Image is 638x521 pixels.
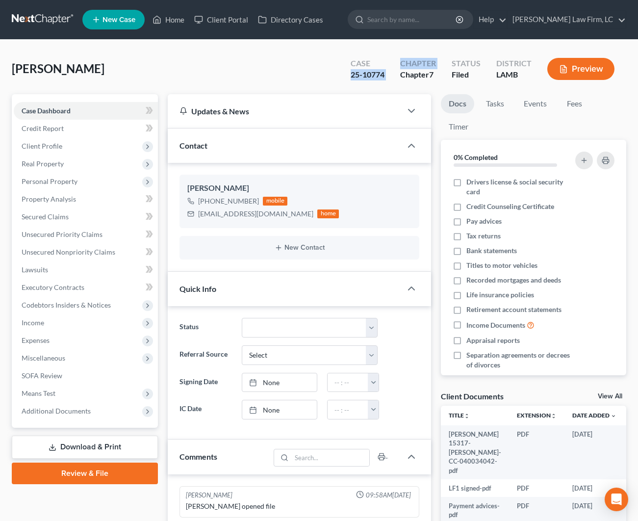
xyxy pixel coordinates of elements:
[441,94,474,113] a: Docs
[466,260,537,270] span: Titles to motor vehicles
[22,248,115,256] span: Unsecured Nonpriority Claims
[441,479,509,497] td: LF1 signed-pdf
[509,479,564,497] td: PDF
[148,11,189,28] a: Home
[22,389,55,397] span: Means Test
[242,400,316,419] a: None
[400,58,436,69] div: Chapter
[466,202,554,211] span: Credit Counseling Certificate
[328,373,369,392] input: -- : --
[351,69,384,80] div: 25-10774
[22,336,50,344] span: Expenses
[466,216,502,226] span: Pay advices
[12,463,158,484] a: Review & File
[198,209,313,219] div: [EMAIL_ADDRESS][DOMAIN_NAME]
[102,16,135,24] span: New Case
[187,182,411,194] div: [PERSON_NAME]
[175,345,237,365] label: Referral Source
[441,117,476,136] a: Timer
[22,124,64,132] span: Credit Report
[22,318,44,327] span: Income
[179,106,390,116] div: Updates & News
[242,373,316,392] a: None
[22,283,84,291] span: Executory Contracts
[22,195,76,203] span: Property Analysis
[14,279,158,296] a: Executory Contracts
[466,290,534,300] span: Life insurance policies
[452,69,481,80] div: Filed
[175,400,237,419] label: IC Date
[441,425,509,479] td: [PERSON_NAME] 15317-[PERSON_NAME]-CC-040034042-pdf
[605,488,628,511] div: Open Intercom Messenger
[516,94,555,113] a: Events
[496,58,532,69] div: District
[564,479,624,497] td: [DATE]
[466,177,571,197] span: Drivers license & social security card
[22,407,91,415] span: Additional Documents
[564,425,624,479] td: [DATE]
[186,501,413,511] div: [PERSON_NAME] opened file
[367,10,457,28] input: Search by name...
[559,94,590,113] a: Fees
[187,244,411,252] button: New Contact
[478,94,512,113] a: Tasks
[449,412,470,419] a: Titleunfold_more
[466,336,520,345] span: Appraisal reports
[179,141,207,150] span: Contact
[179,284,216,293] span: Quick Info
[292,449,370,466] input: Search...
[22,371,62,380] span: SOFA Review
[366,491,411,500] span: 09:58AM[DATE]
[328,400,369,419] input: -- : --
[466,350,571,370] span: Separation agreements or decrees of divorces
[509,425,564,479] td: PDF
[14,261,158,279] a: Lawsuits
[14,208,158,226] a: Secured Claims
[466,275,561,285] span: Recorded mortgages and deeds
[547,58,614,80] button: Preview
[441,391,504,401] div: Client Documents
[12,61,104,76] span: [PERSON_NAME]
[14,226,158,243] a: Unsecured Priority Claims
[496,69,532,80] div: LAMB
[22,212,69,221] span: Secured Claims
[186,491,232,500] div: [PERSON_NAME]
[263,197,287,206] div: mobile
[466,231,501,241] span: Tax returns
[551,413,557,419] i: unfold_more
[14,102,158,120] a: Case Dashboard
[175,373,237,392] label: Signing Date
[454,153,498,161] strong: 0% Completed
[317,209,339,218] div: home
[189,11,253,28] a: Client Portal
[508,11,626,28] a: [PERSON_NAME] Law Firm, LC
[179,452,217,461] span: Comments
[466,320,525,330] span: Income Documents
[175,318,237,338] label: Status
[22,106,71,115] span: Case Dashboard
[22,301,111,309] span: Codebtors Insiders & Notices
[14,243,158,261] a: Unsecured Nonpriority Claims
[598,393,622,400] a: View All
[14,120,158,137] a: Credit Report
[12,436,158,459] a: Download & Print
[253,11,328,28] a: Directory Cases
[22,159,64,168] span: Real Property
[611,413,616,419] i: expand_more
[400,69,436,80] div: Chapter
[22,265,48,274] span: Lawsuits
[466,246,517,256] span: Bank statements
[198,196,259,206] div: [PHONE_NUMBER]
[22,177,77,185] span: Personal Property
[452,58,481,69] div: Status
[466,305,561,314] span: Retirement account statements
[351,58,384,69] div: Case
[517,412,557,419] a: Extensionunfold_more
[22,142,62,150] span: Client Profile
[464,413,470,419] i: unfold_more
[474,11,507,28] a: Help
[14,190,158,208] a: Property Analysis
[14,367,158,385] a: SOFA Review
[22,230,102,238] span: Unsecured Priority Claims
[22,354,65,362] span: Miscellaneous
